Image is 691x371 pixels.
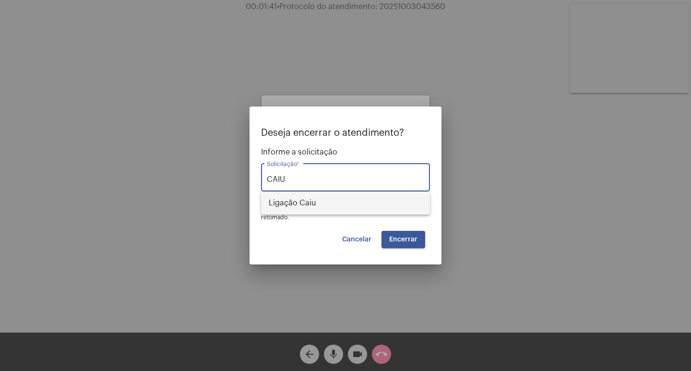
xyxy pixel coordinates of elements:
span: Informe a solicitação [261,148,430,156]
span: Encerrar [389,236,417,243]
span: Ligação Caiu [269,191,422,215]
button: Encerrar [381,231,425,248]
button: Cancelar [334,231,379,248]
span: OBS: O atendimento depois de encerrado não poderá ser retomado. [261,206,417,220]
p: Deseja encerrar o atendimento? [261,128,430,138]
input: Buscar solicitação [267,175,424,184]
span: Cancelar [342,236,371,243]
